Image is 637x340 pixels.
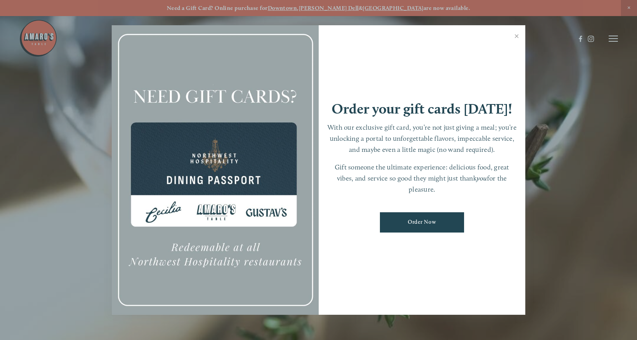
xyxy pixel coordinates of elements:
[326,122,518,155] p: With our exclusive gift card, you’re not just giving a meal; you’re unlocking a portal to unforge...
[477,174,487,182] em: you
[332,102,512,116] h1: Order your gift cards [DATE]!
[380,212,464,233] a: Order Now
[509,26,524,48] a: Close
[326,162,518,195] p: Gift someone the ultimate experience: delicious food, great vibes, and service so good they might...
